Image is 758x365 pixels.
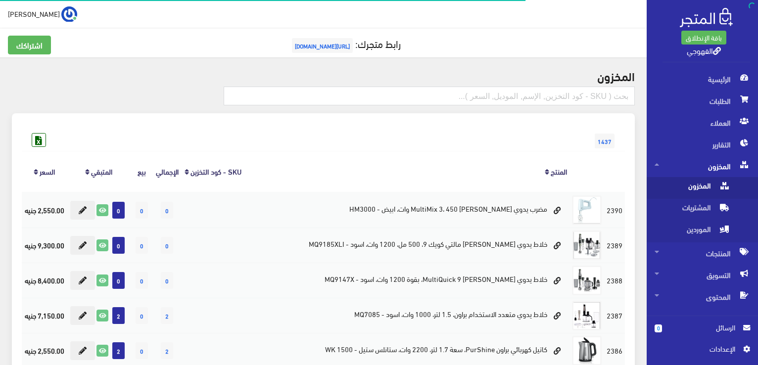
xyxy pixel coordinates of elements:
span: الرسائل [670,322,735,333]
span: المحتوى [655,286,750,308]
td: 2390 [604,192,625,228]
a: الرئيسية [647,68,758,90]
span: 0 [136,307,148,324]
a: الطلبات [647,90,758,112]
span: اﻹعدادات [663,343,735,354]
td: 8,400.00 جنيه [22,263,67,298]
th: اﻹجمالي [153,151,181,192]
td: 2388 [604,263,625,298]
span: التسويق [655,264,750,286]
input: بحث ( SKU - كود التخزين, الإسم, الموديل, السعر )... [224,87,635,105]
span: 0 [136,272,148,289]
span: 0 [161,272,173,289]
span: 0 [136,202,148,219]
a: 0 الرسائل [655,322,750,343]
a: المنتجات [647,242,758,264]
td: خلاط يدوي [PERSON_NAME] مالتي كويك 9، 500 مل، 1200 وات، اسود - MQ9185XLI [244,228,570,263]
span: 0 [655,324,662,332]
img: . [680,8,733,27]
span: 0 [112,272,125,289]
span: التقارير [655,134,750,155]
span: 0 [136,342,148,359]
a: اﻹعدادات [655,343,750,359]
td: خلاط يدوي متعدد الاستخدام براون، 1.5 لتر، 1000 وات، اسود - MQ7085 [244,298,570,333]
img: khlat-ydoy-braon-malty-koyk-9-500-ml-1200-oat-asod-mq9185xli.png [572,230,602,260]
span: [PERSON_NAME] [8,7,60,20]
span: المنتجات [655,242,750,264]
span: المخزون [655,177,730,199]
a: المحتوى [647,286,758,308]
a: القهوجي [687,43,721,57]
span: 0 [136,237,148,254]
img: ... [61,6,77,22]
td: خلاط يدوي [PERSON_NAME] MultiQuick 9، بقوة 1200 وات، اسود - MQ9147X [244,263,570,298]
a: ... [PERSON_NAME] [8,6,77,22]
a: المخزون [647,177,758,199]
span: الرئيسية [655,68,750,90]
a: الموردين [647,221,758,242]
a: السعر [40,164,55,178]
img: khlat-ydoy-mtaadd-alastkhdam-braon-15-ltr-1000-oat-asod-mq7085.png [572,301,602,330]
a: المشتريات [647,199,758,221]
a: باقة الإنطلاق [681,31,726,45]
span: الطلبات [655,90,750,112]
span: 0 [112,202,125,219]
span: 1437 [595,134,615,148]
img: khlat-ydoy-braon-multiquick-9-bko-1200-oat-asod-mq9147x.png [572,266,602,295]
td: مضرب يدوي [PERSON_NAME] MultiMix 3، 450 وات، ابيض - HM3000 [244,192,570,228]
span: 2 [112,342,125,359]
span: 0 [161,237,173,254]
a: المتبقي [91,164,112,178]
a: SKU - كود التخزين [190,164,241,178]
span: [URL][DOMAIN_NAME] [292,38,353,53]
span: 2 [112,307,125,324]
span: 0 [161,202,173,219]
td: 9,300.00 جنيه [22,228,67,263]
a: اشتراكك [8,36,51,54]
span: الموردين [655,221,730,242]
th: بيع [130,151,153,192]
span: 2 [161,342,173,359]
a: رابط متجرك:[URL][DOMAIN_NAME] [289,34,401,52]
td: 7,150.00 جنيه [22,298,67,333]
span: 2 [161,307,173,324]
span: العملاء [655,112,750,134]
a: المخزون [647,155,758,177]
a: المنتج [551,164,567,178]
span: المشتريات [655,199,730,221]
h2: المخزون [12,69,635,82]
a: التقارير [647,134,758,155]
a: العملاء [647,112,758,134]
span: المخزون [655,155,750,177]
span: 0 [112,237,125,254]
img: mdrb-ydoy-braon-multimix-3-450-oat-abyd-hm3000.png [572,195,602,225]
td: 2387 [604,298,625,333]
td: 2389 [604,228,625,263]
td: 2,550.00 جنيه [22,192,67,228]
